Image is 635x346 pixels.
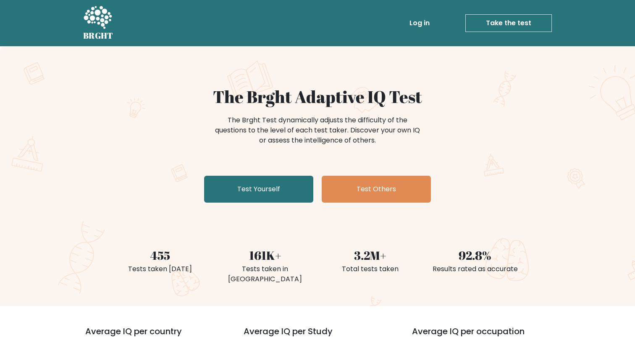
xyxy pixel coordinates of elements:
div: Tests taken in [GEOGRAPHIC_DATA] [218,264,312,284]
div: Total tests taken [323,264,417,274]
div: The Brght Test dynamically adjusts the difficulty of the questions to the level of each test take... [213,115,422,145]
a: Test Others [322,176,431,203]
div: 455 [113,246,207,264]
a: BRGHT [83,3,113,43]
a: Test Yourself [204,176,313,203]
div: 161K+ [218,246,312,264]
div: Tests taken [DATE] [113,264,207,274]
h5: BRGHT [83,31,113,41]
div: 92.8% [428,246,522,264]
h1: The Brght Adaptive IQ Test [113,87,522,107]
div: 3.2M+ [323,246,417,264]
a: Take the test [465,14,552,32]
a: Log in [406,15,433,32]
div: Results rated as accurate [428,264,522,274]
